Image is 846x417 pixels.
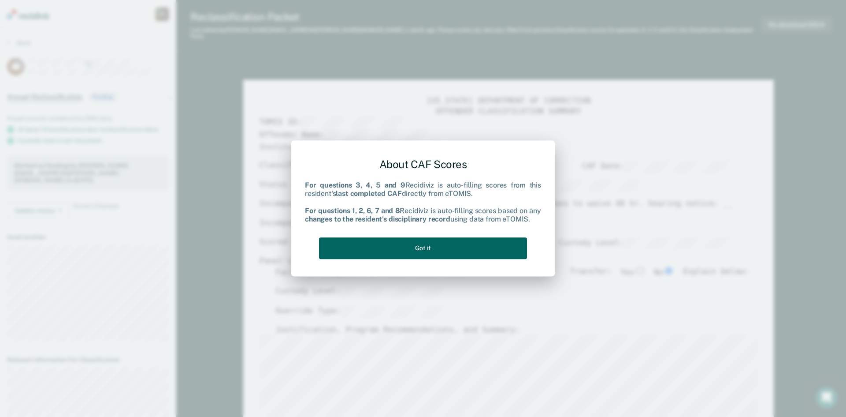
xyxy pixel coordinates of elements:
[336,190,401,198] b: last completed CAF
[305,215,450,223] b: changes to the resident's disciplinary record
[305,181,405,190] b: For questions 3, 4, 5 and 9
[305,207,400,215] b: For questions 1, 2, 6, 7 and 8
[305,151,541,178] div: About CAF Scores
[305,181,541,224] div: Recidiviz is auto-filling scores from this resident's directly from eTOMIS. Recidiviz is auto-fil...
[319,237,527,259] button: Got it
